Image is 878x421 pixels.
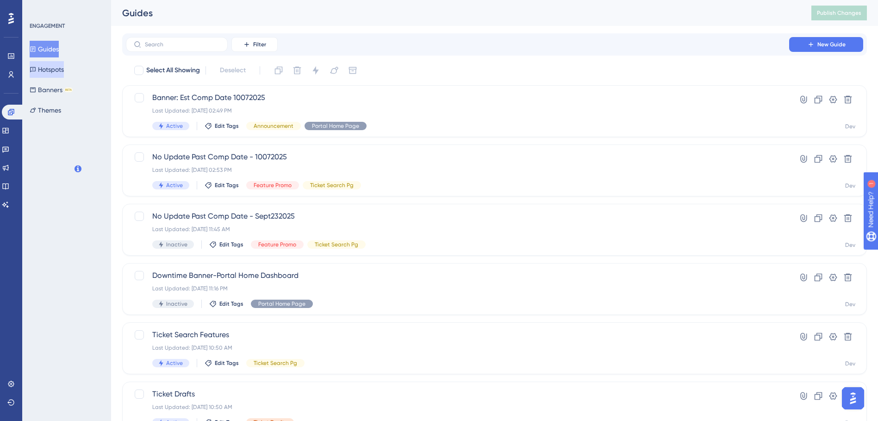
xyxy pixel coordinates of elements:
span: Announcement [254,122,293,130]
div: Dev [845,123,855,130]
span: New Guide [817,41,846,48]
span: No Update Past Comp Date - Sept232025 [152,211,763,222]
div: Last Updated: [DATE] 10:50 AM [152,403,763,411]
div: Dev [845,241,855,249]
span: Ticket Search Pg [254,359,297,367]
span: Publish Changes [817,9,861,17]
input: Search [145,41,220,48]
div: Last Updated: [DATE] 11:16 PM [152,285,763,292]
span: Feature Promo [258,241,296,248]
span: Feature Promo [254,182,292,189]
div: Last Updated: [DATE] 02:53 PM [152,166,763,174]
span: No Update Past Comp Date - 10072025 [152,151,763,163]
button: Hotspots [30,61,64,78]
span: Active [166,359,183,367]
div: ENGAGEMENT [30,22,65,30]
span: Filter [253,41,266,48]
iframe: UserGuiding AI Assistant Launcher [839,384,867,412]
span: Edit Tags [219,241,243,248]
button: New Guide [789,37,863,52]
span: Inactive [166,241,187,248]
button: Guides [30,41,59,57]
div: Dev [845,301,855,308]
button: Edit Tags [205,122,239,130]
button: Edit Tags [205,359,239,367]
button: Filter [231,37,278,52]
div: Dev [845,182,855,189]
div: Last Updated: [DATE] 10:50 AM [152,344,763,352]
span: Inactive [166,300,187,308]
button: BannersBETA [30,82,73,98]
span: Portal Home Page [312,122,359,130]
span: Edit Tags [215,122,239,130]
span: Ticket Search Pg [310,182,354,189]
button: Edit Tags [209,241,243,248]
span: Ticket Search Features [152,329,763,340]
button: Themes [30,102,61,119]
div: BETA [64,88,73,92]
span: Ticket Search Pg [315,241,358,248]
button: Edit Tags [209,300,243,308]
span: Active [166,182,183,189]
div: Last Updated: [DATE] 11:45 AM [152,226,763,233]
div: Last Updated: [DATE] 02:49 PM [152,107,763,114]
button: Edit Tags [205,182,239,189]
span: Edit Tags [215,359,239,367]
span: Downtime Banner-Portal Home Dashboard [152,270,763,281]
span: Ticket Drafts [152,389,763,400]
span: Banner: Est Comp Date 10072025 [152,92,763,103]
span: Portal Home Page [258,300,305,308]
span: Deselect [220,65,246,76]
div: 1 [64,5,67,12]
span: Need Help? [22,2,58,13]
div: Dev [845,360,855,367]
span: Edit Tags [219,300,243,308]
button: Publish Changes [811,6,867,20]
span: Active [166,122,183,130]
span: Edit Tags [215,182,239,189]
span: Select All Showing [146,65,200,76]
div: Guides [122,6,788,19]
button: Deselect [212,62,254,79]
